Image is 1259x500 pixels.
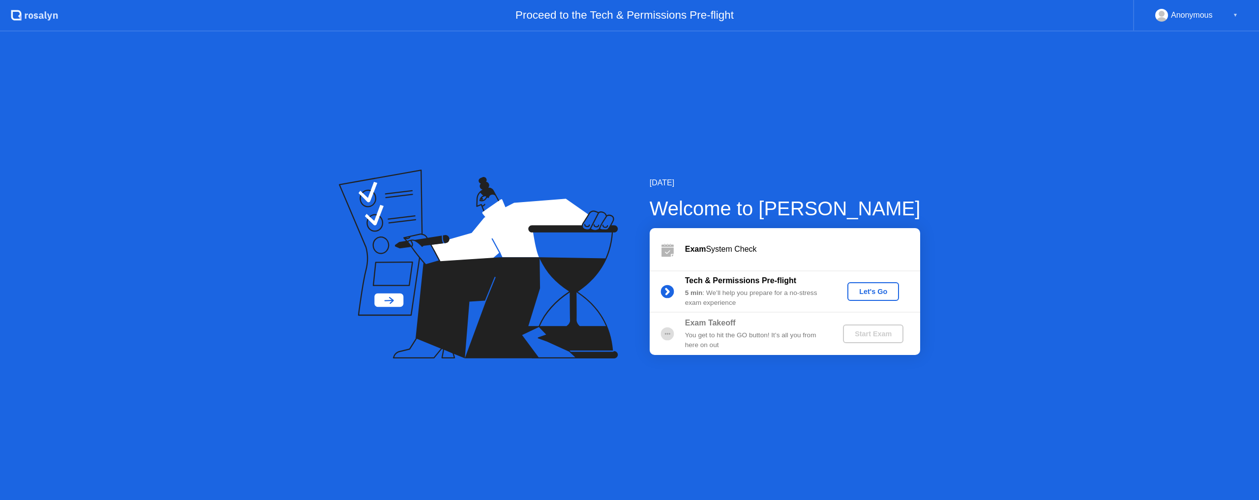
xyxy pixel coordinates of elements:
b: Exam Takeoff [685,319,736,327]
b: Tech & Permissions Pre-flight [685,276,796,285]
div: : We’ll help you prepare for a no-stress exam experience [685,288,827,308]
div: Welcome to [PERSON_NAME] [650,194,921,223]
button: Start Exam [843,324,903,343]
div: [DATE] [650,177,921,189]
button: Let's Go [847,282,899,301]
div: ▼ [1233,9,1238,22]
b: Exam [685,245,706,253]
b: 5 min [685,289,703,296]
div: System Check [685,243,920,255]
div: Anonymous [1171,9,1213,22]
div: Let's Go [851,288,895,295]
div: You get to hit the GO button! It’s all you from here on out [685,330,827,351]
div: Start Exam [847,330,899,338]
